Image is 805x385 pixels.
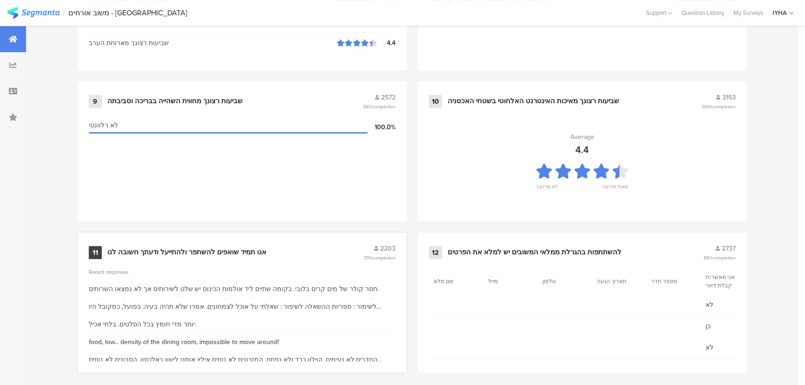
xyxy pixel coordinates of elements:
[89,302,396,312] div: לשימור : ספריות ההשאלה לשיפור : שאלתי על אוכל לצמחונים. אמרו שלא תהיה בעיה. בפועל, כמקובל היו תוס...
[363,103,396,110] span: 86%
[429,95,442,108] div: 10
[107,97,243,106] div: שביעות רצונך מחווית השהייה בבריכה וסביבתה
[448,248,621,257] div: להשתתפות בהגרלת ממלאי המשובים יש למלא את הפרטים
[729,8,768,17] a: My Surveys
[372,103,396,110] span: completion
[704,254,736,261] span: 88%
[368,122,396,132] div: 100.0%
[381,93,396,102] span: 2572
[575,143,589,157] div: 4.4
[536,183,558,196] div: לא מרוצה
[434,277,475,285] section: שם מלא
[488,277,530,285] section: מייל
[651,277,693,285] section: מספר חדר
[646,6,672,20] div: Support
[89,284,379,294] div: חסר קולר של מים קרים בלובי. בקומה שתיים ליד אולמות הכינוס יש שלט לשירותים אך לא נמצאו השרותים.
[702,103,736,110] span: 100%
[89,319,196,329] div: יותר מדי חומץ בכל הסלטים. בלתי אכיל.
[89,337,279,347] div: food, low... density of the dining room, impossible to move around!
[772,8,787,17] div: IYHA
[372,254,396,261] span: completion
[364,254,396,261] span: 70%
[107,248,266,257] div: אנו תמיד שואפים להשתפר ולהתייעל ודעתך חשובה לנו
[602,183,628,196] div: מאוד מרוצה
[706,321,751,331] span: כן
[706,300,751,310] span: לא
[597,277,639,285] section: תאריך הגעה
[429,246,442,259] div: 12
[713,254,736,261] span: completion
[722,93,736,102] span: 3153
[706,273,747,290] section: אני מאשר/ת קבלת דיוור
[713,103,736,110] span: completion
[89,95,102,108] div: 9
[7,7,59,19] img: segmanta logo
[89,38,337,48] div: שביעות רצונך מארוחת הערב
[570,132,594,142] div: Average
[377,38,396,48] div: 4.4
[89,355,396,365] div: החדרים לא נעימים. הוילון כבד ולא נפתח. המזרונים לא נוחים אילץ אותנו לישון באלכסון. הסבונים לא נוח...
[68,8,187,17] div: משוב אורחים - [GEOGRAPHIC_DATA]
[63,7,65,18] div: |
[89,268,396,276] div: Recent responses
[722,244,736,253] span: 2737
[542,277,584,285] section: טלפון
[448,97,619,106] div: שביעות רצונך מאיכות האינטרנט האלחוטי בשטחי האכסניה
[677,8,729,17] a: Question Library
[89,246,102,259] div: 11
[89,120,118,130] span: לא רלוונטי
[706,343,751,352] span: לא
[380,244,396,253] span: 2203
